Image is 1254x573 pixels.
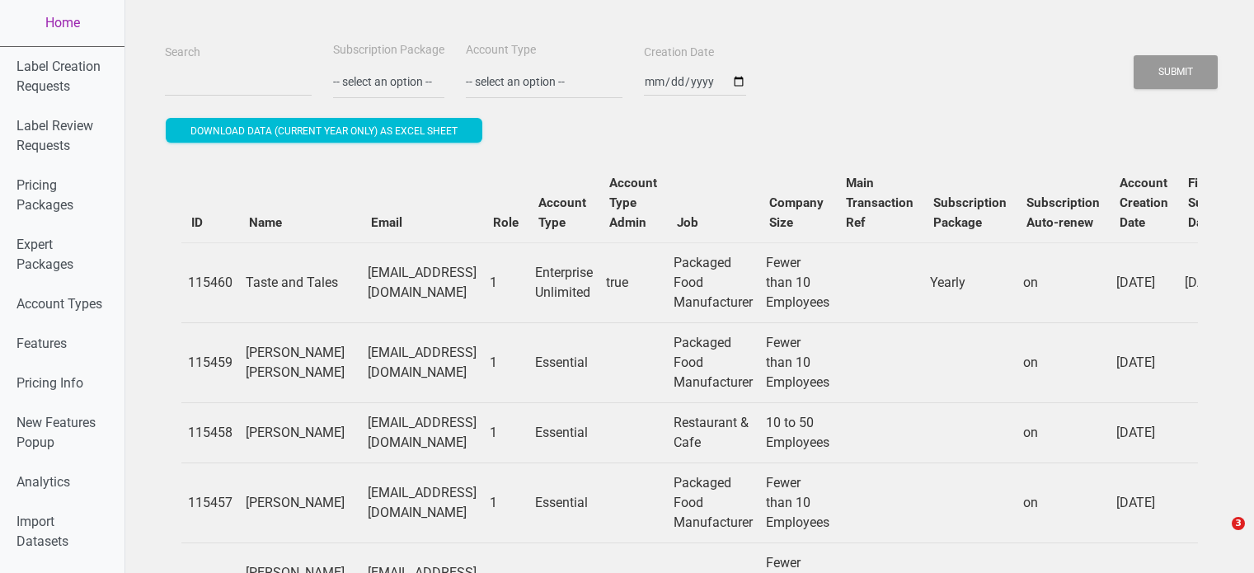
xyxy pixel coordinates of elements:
[923,242,1017,322] td: Yearly
[599,242,667,322] td: true
[528,402,599,463] td: Essential
[1110,322,1178,402] td: [DATE]
[933,195,1007,230] b: Subscription Package
[190,125,458,137] span: Download data (current year only) as excel sheet
[483,463,528,542] td: 1
[166,118,482,143] button: Download data (current year only) as excel sheet
[181,322,239,402] td: 115459
[361,322,483,402] td: [EMAIL_ADDRESS][DOMAIN_NAME]
[1198,517,1238,557] iframe: Intercom live chat
[493,215,519,230] b: Role
[191,215,203,230] b: ID
[239,242,361,322] td: Taste and Tales
[1017,322,1110,402] td: on
[483,402,528,463] td: 1
[181,463,239,542] td: 115457
[1110,463,1178,542] td: [DATE]
[1110,402,1178,463] td: [DATE]
[239,402,361,463] td: [PERSON_NAME]
[361,402,483,463] td: [EMAIL_ADDRESS][DOMAIN_NAME]
[239,463,361,542] td: [PERSON_NAME]
[528,463,599,542] td: Essential
[1017,463,1110,542] td: on
[1017,242,1110,322] td: on
[609,176,657,230] b: Account Type Admin
[846,176,913,230] b: Main Transaction Ref
[361,463,483,542] td: [EMAIL_ADDRESS][DOMAIN_NAME]
[667,322,759,402] td: Packaged Food Manufacturer
[769,195,824,230] b: Company Size
[644,45,714,61] label: Creation Date
[1134,55,1218,89] button: Submit
[181,242,239,322] td: 115460
[667,463,759,542] td: Packaged Food Manufacturer
[371,215,402,230] b: Email
[249,215,282,230] b: Name
[667,242,759,322] td: Packaged Food Manufacturer
[1110,242,1178,322] td: [DATE]
[1026,195,1100,230] b: Subscription Auto-renew
[759,463,836,542] td: Fewer than 10 Employees
[759,322,836,402] td: Fewer than 10 Employees
[677,215,698,230] b: Job
[528,322,599,402] td: Essential
[538,195,586,230] b: Account Type
[759,242,836,322] td: Fewer than 10 Employees
[361,242,483,322] td: [EMAIL_ADDRESS][DOMAIN_NAME]
[1232,517,1245,530] span: 3
[483,242,528,322] td: 1
[528,242,599,322] td: Enterprise Unlimited
[1120,176,1168,230] b: Account Creation Date
[483,322,528,402] td: 1
[667,402,759,463] td: Restaurant & Cafe
[759,402,836,463] td: 10 to 50 Employees
[239,322,361,402] td: [PERSON_NAME] [PERSON_NAME]
[181,402,239,463] td: 115458
[165,45,200,61] label: Search
[466,42,536,59] label: Account Type
[1017,402,1110,463] td: on
[333,42,444,59] label: Subscription Package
